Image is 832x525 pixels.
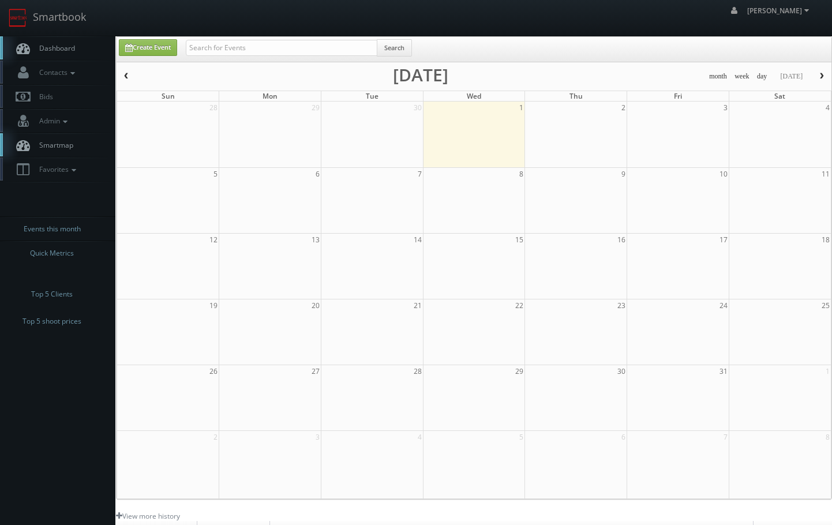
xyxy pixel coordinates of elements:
[212,431,219,443] span: 2
[620,102,627,114] span: 2
[33,43,75,53] span: Dashboard
[518,431,524,443] span: 5
[674,91,682,101] span: Fri
[30,247,74,259] span: Quick Metrics
[824,431,831,443] span: 8
[753,69,771,84] button: day
[263,91,278,101] span: Mon
[620,168,627,180] span: 9
[518,102,524,114] span: 1
[569,91,583,101] span: Thu
[820,234,831,246] span: 18
[314,168,321,180] span: 6
[722,431,729,443] span: 7
[722,102,729,114] span: 3
[208,234,219,246] span: 12
[116,511,180,521] a: View more history
[23,316,81,327] span: Top 5 shoot prices
[314,431,321,443] span: 3
[413,234,423,246] span: 14
[413,102,423,114] span: 30
[33,140,73,150] span: Smartmap
[377,39,412,57] button: Search
[774,91,785,101] span: Sat
[514,365,524,377] span: 29
[33,116,70,126] span: Admin
[417,431,423,443] span: 4
[366,91,378,101] span: Tue
[747,6,812,16] span: [PERSON_NAME]
[212,168,219,180] span: 5
[776,69,807,84] button: [DATE]
[718,234,729,246] span: 17
[514,234,524,246] span: 15
[820,299,831,312] span: 25
[310,365,321,377] span: 27
[820,168,831,180] span: 11
[9,9,27,27] img: smartbook-logo.png
[310,102,321,114] span: 29
[616,299,627,312] span: 23
[718,365,729,377] span: 31
[186,40,377,56] input: Search for Events
[208,299,219,312] span: 19
[417,168,423,180] span: 7
[620,431,627,443] span: 6
[718,168,729,180] span: 10
[824,365,831,377] span: 1
[310,299,321,312] span: 20
[616,365,627,377] span: 30
[413,299,423,312] span: 21
[310,234,321,246] span: 13
[730,69,754,84] button: week
[413,365,423,377] span: 28
[208,365,219,377] span: 26
[162,91,175,101] span: Sun
[33,164,79,174] span: Favorites
[24,223,81,235] span: Events this month
[33,92,53,102] span: Bids
[518,168,524,180] span: 8
[705,69,731,84] button: month
[718,299,729,312] span: 24
[393,69,448,81] h2: [DATE]
[514,299,524,312] span: 22
[824,102,831,114] span: 4
[616,234,627,246] span: 16
[33,67,78,77] span: Contacts
[31,288,73,300] span: Top 5 Clients
[467,91,481,101] span: Wed
[208,102,219,114] span: 28
[119,39,177,56] a: Create Event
